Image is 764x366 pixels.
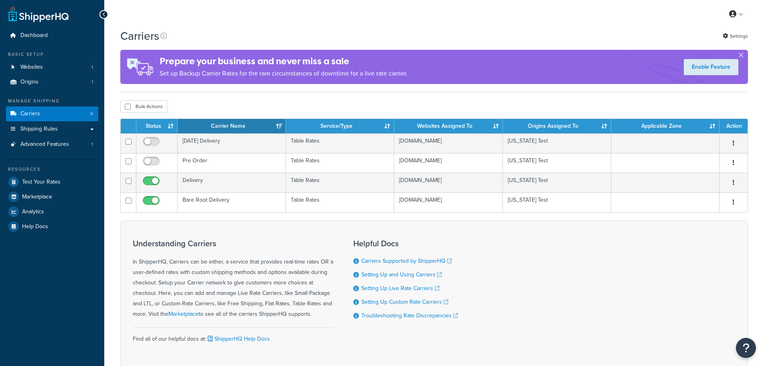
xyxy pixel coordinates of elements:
[6,60,98,75] a: Websites 1
[503,133,611,153] td: [US_STATE] Test
[6,122,98,137] a: Shipping Rules
[286,119,394,133] th: Service/Type: activate to sort column ascending
[6,137,98,152] a: Advanced Features 1
[91,141,93,148] span: 1
[286,153,394,173] td: Table Rates
[361,298,448,306] a: Setting Up Custom Rate Carriers
[120,50,160,84] img: ad-rules-rateshop-fe6ec290ccb7230408bd80ed9643f0289d75e0ffd9eb532fc0e269fcd187b520.png
[22,179,61,186] span: Test Your Rates
[611,119,719,133] th: Applicable Zone: activate to sort column ascending
[719,119,748,133] th: Action
[394,153,503,173] td: [DOMAIN_NAME]
[6,75,98,90] li: Origins
[120,100,167,112] button: Bulk Actions
[8,6,69,22] a: ShipperHQ Home
[6,175,98,189] a: Test Your Rates
[6,98,98,104] div: Manage Shipping
[91,64,93,71] span: 1
[286,173,394,192] td: Table Rates
[178,133,286,153] td: [DATE] Delivery
[6,75,98,90] a: Origins 1
[168,310,199,318] a: Marketplace
[20,110,40,117] span: Carriers
[133,239,333,248] h3: Understanding Carriers
[20,79,39,86] span: Origins
[178,192,286,212] td: Bare Root Delivery
[20,64,43,71] span: Websites
[361,284,440,292] a: Setting Up Live Rate Carriers
[6,190,98,204] a: Marketplace
[361,311,458,320] a: Troubleshooting Rate Discrepancies
[206,335,270,343] a: ShipperHQ Help Docs
[6,60,98,75] li: Websites
[22,209,44,215] span: Analytics
[684,59,738,75] a: Enable Feature
[178,119,286,133] th: Carrier Name: activate to sort column ascending
[6,137,98,152] li: Advanced Features
[22,223,48,230] span: Help Docs
[394,119,503,133] th: Websites Assigned To: activate to sort column ascending
[361,270,442,279] a: Setting Up and Using Carriers
[736,338,756,358] button: Open Resource Center
[503,192,611,212] td: [US_STATE] Test
[6,28,98,43] a: Dashboard
[20,32,48,39] span: Dashboard
[6,106,98,121] a: Carriers 4
[503,153,611,173] td: [US_STATE] Test
[120,28,159,44] h1: Carriers
[6,106,98,121] li: Carriers
[503,173,611,192] td: [US_STATE] Test
[178,153,286,173] td: Pre Order
[394,133,503,153] td: [DOMAIN_NAME]
[6,166,98,173] div: Resources
[394,192,503,212] td: [DOMAIN_NAME]
[133,327,333,344] div: Find all of our helpful docs at:
[20,141,69,148] span: Advanced Features
[361,257,452,265] a: Carriers Supported by ShipperHQ
[22,194,52,200] span: Marketplace
[133,239,333,319] div: In ShipperHQ, Carriers can be either, a service that provides real-time rates OR a user-defined r...
[286,192,394,212] td: Table Rates
[353,239,458,248] h3: Helpful Docs
[6,219,98,234] a: Help Docs
[160,68,407,79] p: Set up Backup Carrier Rates for the rare circumstances of downtime for a live rate carrier.
[20,126,58,133] span: Shipping Rules
[503,119,611,133] th: Origins Assigned To: activate to sort column ascending
[286,133,394,153] td: Table Rates
[90,110,93,117] span: 4
[6,51,98,58] div: Basic Setup
[723,31,748,42] a: Settings
[136,119,178,133] th: Status: activate to sort column ascending
[91,79,93,86] span: 1
[160,55,407,68] h4: Prepare your business and never miss a sale
[6,204,98,219] a: Analytics
[394,173,503,192] td: [DOMAIN_NAME]
[178,173,286,192] td: Delivery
